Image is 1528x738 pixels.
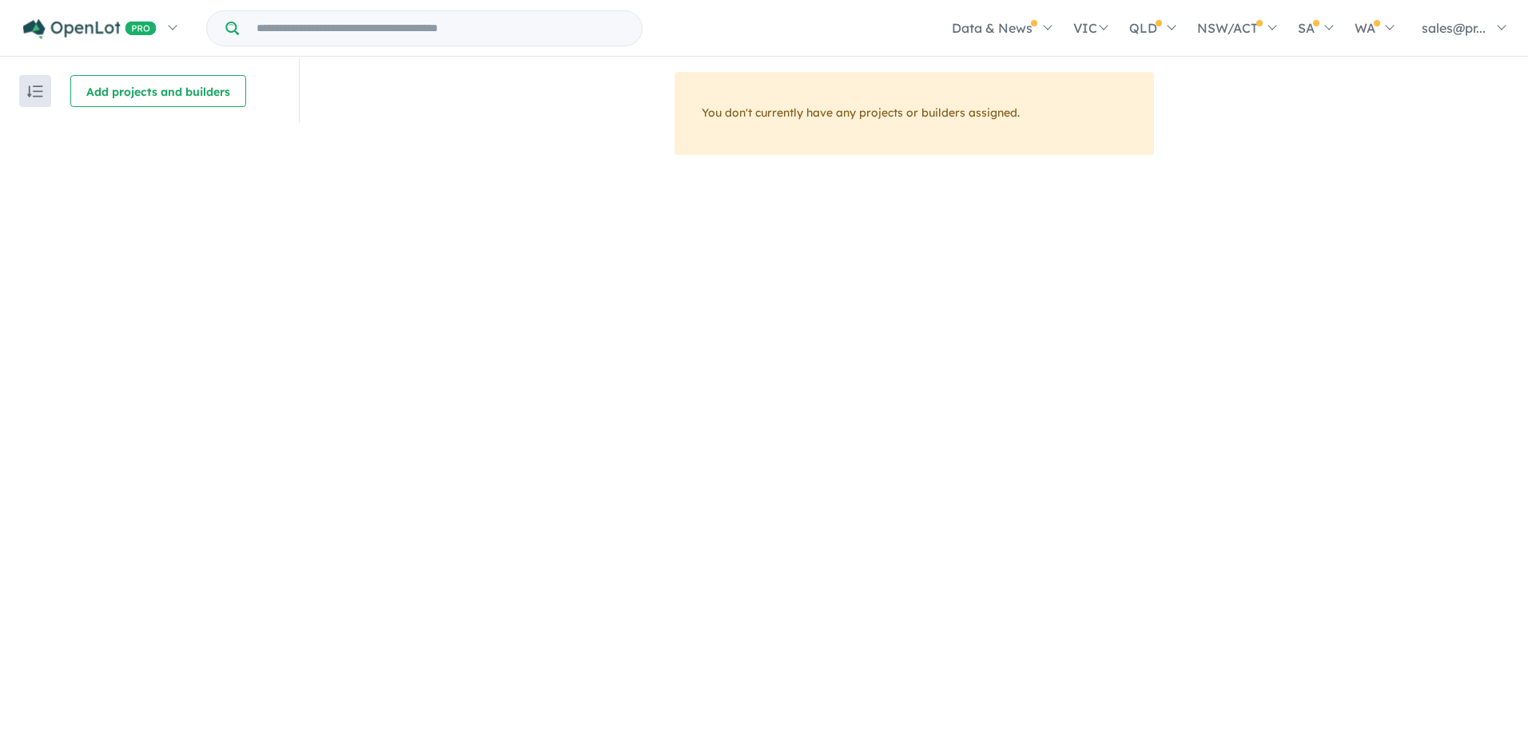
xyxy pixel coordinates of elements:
img: sort.svg [27,85,43,97]
button: Add projects and builders [70,75,246,107]
span: sales@pr... [1422,20,1486,36]
div: You don't currently have any projects or builders assigned. [674,72,1154,155]
img: Openlot PRO Logo White [23,19,157,39]
input: Try estate name, suburb, builder or developer [242,11,639,46]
